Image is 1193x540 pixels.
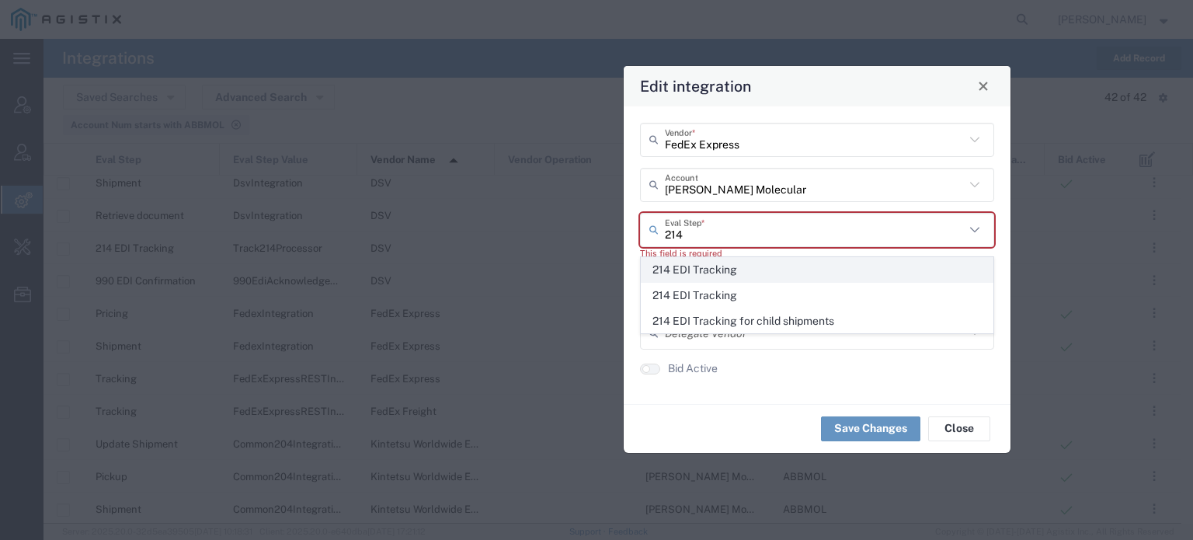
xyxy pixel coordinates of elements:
label: Bid Active [668,361,718,377]
button: Save Changes [821,416,920,441]
span: 214 EDI Tracking [642,258,993,282]
span: 214 EDI Tracking [642,284,993,308]
div: This field is required [640,246,994,260]
button: Close [928,416,990,441]
button: Close [972,75,994,96]
h4: Edit integration [640,75,751,97]
span: 214 EDI Tracking for child shipments [642,309,993,333]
